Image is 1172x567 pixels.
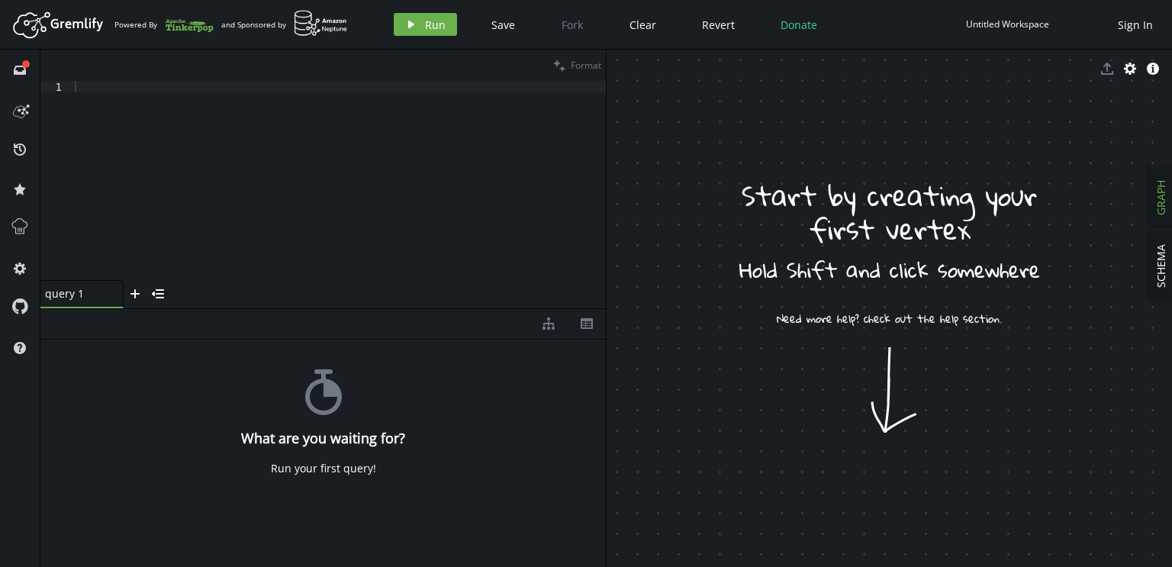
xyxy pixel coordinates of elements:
div: 1 [40,81,72,92]
span: GRAPH [1154,180,1168,215]
span: Format [571,59,601,72]
button: Format [549,50,606,81]
h4: What are you waiting for? [241,430,405,446]
span: SCHEMA [1154,244,1168,288]
div: Untitled Workspace [966,18,1049,30]
button: Donate [769,13,829,36]
img: AWS Neptune [294,10,348,37]
span: Sign In [1118,18,1153,32]
button: Sign In [1110,13,1161,36]
span: Clear [629,18,656,32]
div: Powered By [114,11,214,38]
button: Fork [549,13,595,36]
span: Donate [781,18,817,32]
div: Run your first query! [271,462,376,475]
button: Save [480,13,526,36]
div: and Sponsored by [221,10,348,39]
span: query 1 [45,287,106,301]
button: Run [394,13,457,36]
span: Fork [562,18,583,32]
span: Run [425,18,446,32]
span: Revert [702,18,735,32]
span: Save [491,18,515,32]
button: Revert [691,13,746,36]
button: Clear [618,13,668,36]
